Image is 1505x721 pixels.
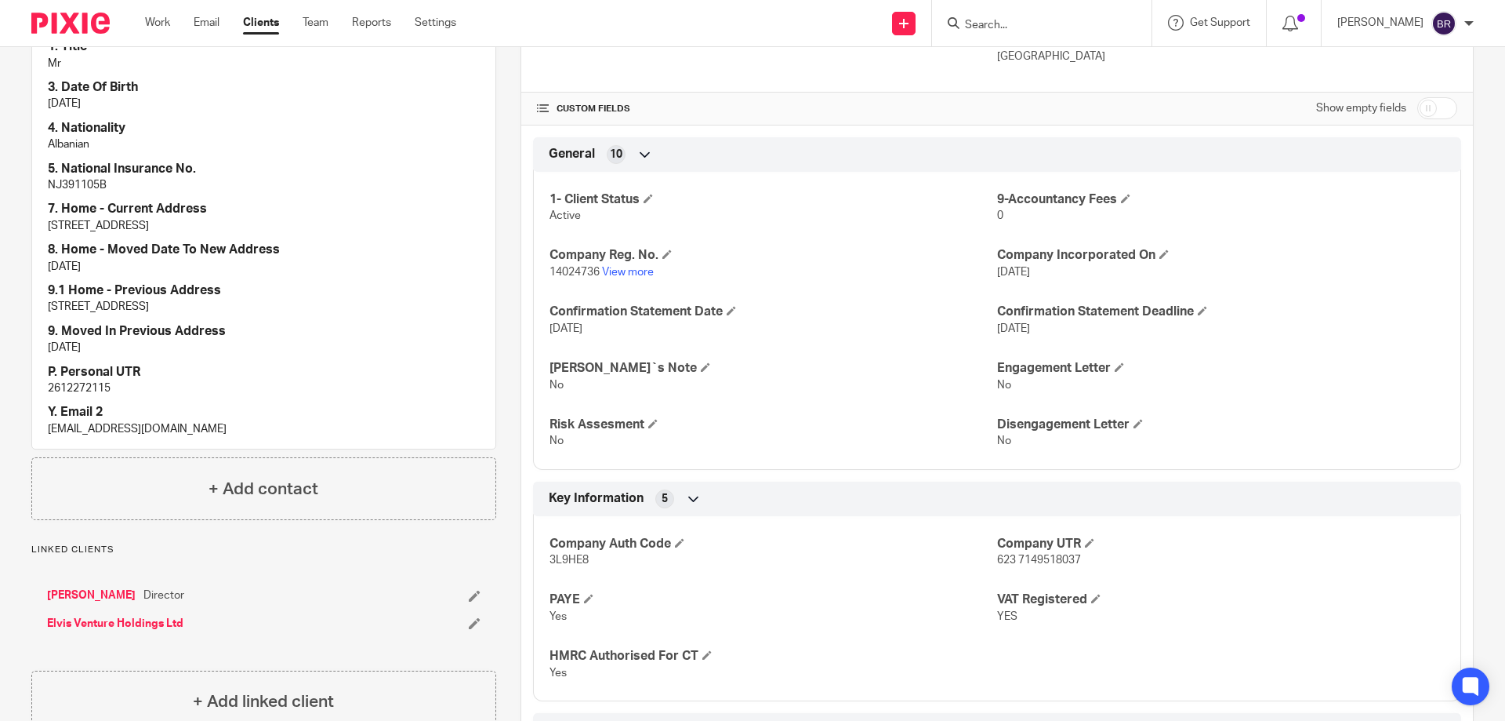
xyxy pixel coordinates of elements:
span: YES [997,611,1017,622]
span: Get Support [1190,17,1250,28]
h4: Company Reg. No. [549,247,997,264]
a: Reports [352,15,391,31]
img: Pixie [31,13,110,34]
h4: 9.1 Home - Previous Address [48,282,480,299]
h4: Confirmation Statement Date [549,304,997,320]
h4: 7. Home - Current Address [48,201,480,217]
a: [PERSON_NAME] [47,588,136,603]
label: Show empty fields [1316,100,1406,116]
h4: Y. Email 2 [48,404,480,421]
h4: Company Incorporated On [997,247,1445,264]
p: [EMAIL_ADDRESS][DOMAIN_NAME] [48,421,480,437]
h4: Company Auth Code [549,536,997,552]
span: No [997,380,1011,391]
span: 623 7149518037 [997,555,1081,566]
span: No [549,380,564,391]
span: No [997,435,1011,446]
h4: 1- Client Status [549,191,997,208]
h4: 8. Home - Moved Date To New Address [48,242,480,258]
span: 5 [662,491,668,507]
span: Key Information [549,490,644,507]
p: [DATE] [48,340,480,355]
h4: Company UTR [997,536,1445,552]
h4: 9-Accountancy Fees [997,191,1445,208]
p: 2612272115 [48,381,480,396]
h4: Disengagement Letter [997,417,1445,433]
span: No [549,435,564,446]
h4: 3. Date Of Birth [48,79,480,96]
h4: PAYE [549,592,997,608]
p: Linked clients [31,544,496,556]
p: [STREET_ADDRESS] [48,299,480,315]
h4: CUSTOM FIELDS [537,103,997,115]
span: [DATE] [549,323,582,334]
h4: + Add linked client [193,690,334,714]
a: Work [145,15,170,31]
a: Team [303,15,328,31]
span: [DATE] [997,323,1030,334]
p: [STREET_ADDRESS] [48,218,480,234]
span: 0 [997,210,1003,221]
p: Albanian [48,137,480,152]
p: [GEOGRAPHIC_DATA] [997,49,1457,64]
h4: 4. Nationality [48,120,480,137]
span: [DATE] [997,267,1030,278]
span: 3L9HE8 [549,555,589,566]
h4: VAT Registered [997,592,1445,608]
h4: 5. National Insurance No. [48,161,480,177]
h4: P. Personal UTR [48,364,480,381]
span: Director [143,588,184,603]
p: [PERSON_NAME] [1337,15,1423,31]
span: 10 [610,147,622,162]
span: Active [549,210,581,221]
span: Yes [549,668,567,679]
h4: + Add contact [209,477,318,501]
a: View more [602,267,654,278]
span: Yes [549,611,567,622]
img: svg%3E [1431,11,1456,36]
a: Clients [243,15,279,31]
a: Settings [415,15,456,31]
h4: 9. Moved In Previous Address [48,323,480,340]
p: Mr [48,56,480,71]
h4: Confirmation Statement Deadline [997,304,1445,320]
h4: Engagement Letter [997,360,1445,377]
a: Email [194,15,219,31]
h4: HMRC Authorised For CT [549,648,997,665]
p: [DATE] [48,259,480,275]
p: NJ391105B [48,177,480,193]
h4: [PERSON_NAME]`s Note [549,360,997,377]
input: Search [963,19,1104,33]
span: 14024736 [549,267,600,278]
span: General [549,146,595,162]
h4: Risk Assesment [549,417,997,433]
p: [DATE] [48,96,480,111]
a: Elvis Venture Holdings Ltd [47,616,183,632]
